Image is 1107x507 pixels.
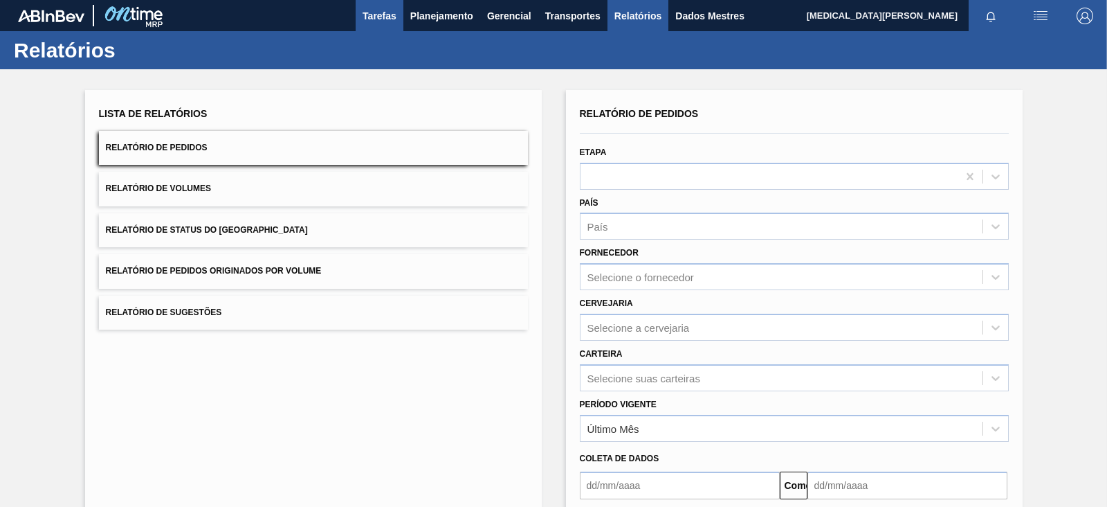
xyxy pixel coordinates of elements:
[580,349,623,359] font: Carteira
[106,308,222,317] font: Relatório de Sugestões
[545,10,601,21] font: Transportes
[807,472,1007,499] input: dd/mm/aaaa
[106,225,308,235] font: Relatório de Status do [GEOGRAPHIC_DATA]
[99,108,208,119] font: Lista de Relatórios
[780,472,807,499] button: Comeu
[99,131,528,165] button: Relatório de Pedidos
[18,10,84,22] img: TNhmsLtSVTkK8tSr43FrP2fwEKptu5GPRR3wAAAABJRU5ErkJggg==
[580,248,639,258] font: Fornecedor
[580,299,633,308] font: Cervejaria
[587,221,608,233] font: País
[487,10,531,21] font: Gerencial
[363,10,396,21] font: Tarefas
[99,296,528,330] button: Relatório de Sugestões
[106,184,211,194] font: Relatório de Volumes
[614,10,661,21] font: Relatórios
[807,10,958,21] font: [MEDICAL_DATA][PERSON_NAME]
[580,108,699,119] font: Relatório de Pedidos
[587,372,700,384] font: Selecione suas carteiras
[587,321,690,333] font: Selecione a cervejaria
[580,472,780,499] input: dd/mm/aaaa
[410,10,473,21] font: Planejamento
[14,39,116,62] font: Relatórios
[580,148,607,157] font: Etapa
[106,267,322,276] font: Relatório de Pedidos Originados por Volume
[99,172,528,206] button: Relatório de Volumes
[969,6,1013,26] button: Notificações
[785,480,817,491] font: Comeu
[99,213,528,247] button: Relatório de Status do [GEOGRAPHIC_DATA]
[580,198,598,208] font: País
[580,454,659,463] font: Coleta de dados
[106,143,208,152] font: Relatório de Pedidos
[1077,8,1093,24] img: Sair
[99,254,528,288] button: Relatório de Pedidos Originados por Volume
[675,10,744,21] font: Dados Mestres
[587,272,694,283] font: Selecione o fornecedor
[580,400,657,409] font: Período Vigente
[587,423,639,434] font: Último Mês
[1032,8,1049,24] img: ações do usuário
